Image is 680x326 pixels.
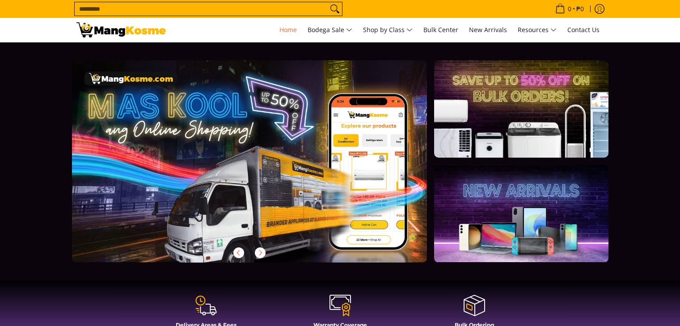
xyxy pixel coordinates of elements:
[575,6,585,12] span: ₱0
[72,60,456,277] a: More
[423,25,458,34] span: Bulk Center
[553,4,587,14] span: •
[567,25,600,34] span: Contact Us
[359,18,417,42] a: Shop by Class
[76,22,166,38] img: Mang Kosme: Your Home Appliances Warehouse Sale Partner!
[328,2,342,16] button: Search
[250,243,270,263] button: Next
[279,25,297,34] span: Home
[308,25,352,36] span: Bodega Sale
[513,18,561,42] a: Resources
[469,25,507,34] span: New Arrivals
[563,18,604,42] a: Contact Us
[229,243,249,263] button: Previous
[363,25,413,36] span: Shop by Class
[275,18,301,42] a: Home
[518,25,557,36] span: Resources
[566,6,573,12] span: 0
[419,18,463,42] a: Bulk Center
[303,18,357,42] a: Bodega Sale
[175,18,604,42] nav: Main Menu
[465,18,511,42] a: New Arrivals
